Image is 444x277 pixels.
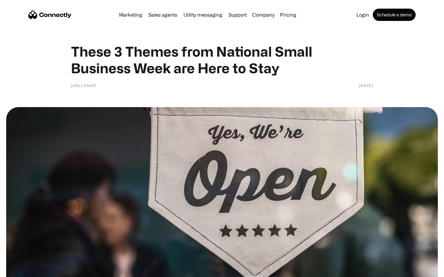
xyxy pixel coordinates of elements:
[117,12,145,17] a: Marketing
[373,9,416,21] a: Schedule a demo
[252,10,274,19] div: Company
[277,12,299,17] a: Pricing
[146,12,180,17] a: Sales agents
[226,12,249,17] a: Support
[359,82,373,89] div: [DATE]
[71,82,97,89] div: [URL] Staff
[354,12,372,17] a: Login
[181,12,225,17] a: Utility messaging
[71,43,373,76] h1: These 3 Themes from National Small Business Week are Here to Stay
[12,266,37,275] ul: Language list
[6,266,37,275] aside: Language selected: English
